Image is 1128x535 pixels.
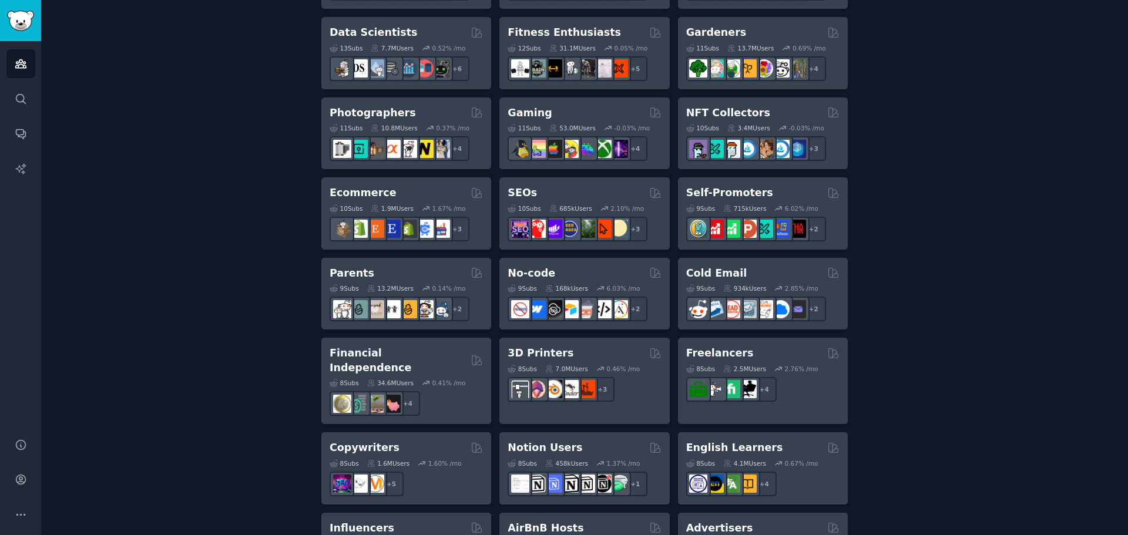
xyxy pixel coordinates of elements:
img: WeddingPhotography [432,140,450,158]
div: 1.9M Users [371,204,414,213]
img: GardenersWorld [788,59,806,78]
div: 1.67 % /mo [432,204,466,213]
img: SEO_Digital_Marketing [511,220,529,238]
img: linux_gaming [511,140,529,158]
div: + 1 [623,472,647,496]
div: + 4 [445,136,469,161]
div: 1.60 % /mo [428,459,462,467]
div: 31.1M Users [549,44,596,52]
img: personaltraining [610,59,628,78]
h2: Freelancers [686,346,754,361]
img: datascience [350,59,368,78]
div: + 2 [801,297,826,321]
img: NFTExchange [689,140,707,158]
div: 8 Sub s [686,459,716,467]
img: SEO [333,475,351,493]
div: + 3 [801,136,826,161]
img: AppIdeas [689,220,707,238]
div: 10.8M Users [371,124,417,132]
div: 6.02 % /mo [785,204,818,213]
div: 2.10 % /mo [610,204,644,213]
div: 13.7M Users [727,44,774,52]
div: + 4 [801,56,826,81]
h2: Cold Email [686,266,747,281]
div: + 3 [590,377,615,402]
div: 9 Sub s [330,284,359,292]
div: 13 Sub s [330,44,362,52]
img: CryptoArt [755,140,773,158]
div: 7.0M Users [545,365,588,373]
div: 6.03 % /mo [607,284,640,292]
img: canon [399,140,417,158]
img: NFTMarketplace [706,140,724,158]
div: + 4 [623,136,647,161]
h2: 3D Printers [508,346,573,361]
div: 458k Users [545,459,588,467]
img: XboxGamers [593,140,612,158]
img: GardeningUK [738,59,757,78]
img: BestNotionTemplates [593,475,612,493]
img: Etsy [366,220,384,238]
img: GummySearch logo [7,11,34,31]
img: GYM [511,59,529,78]
div: 10 Sub s [686,124,719,132]
img: TechSEO [528,220,546,238]
img: forhire [689,380,707,398]
div: 7.7M Users [371,44,414,52]
img: CozyGamers [528,140,546,158]
img: KeepWriting [350,475,368,493]
h2: Data Scientists [330,25,417,40]
img: Airtable [560,300,579,318]
img: TwitchStreaming [610,140,628,158]
img: EtsySellers [382,220,401,238]
img: Fire [366,395,384,413]
img: beyondthebump [366,300,384,318]
div: 11 Sub s [686,44,719,52]
img: fitness30plus [577,59,595,78]
img: macgaming [544,140,562,158]
img: UKPersonalFinance [333,395,351,413]
div: 11 Sub s [508,124,540,132]
h2: English Learners [686,440,783,455]
img: Fiverr [722,380,740,398]
img: ecommercemarketing [415,220,434,238]
h2: Fitness Enthusiasts [508,25,621,40]
img: sales [689,300,707,318]
img: GymMotivation [528,59,546,78]
img: B2BSaaS [771,300,790,318]
img: NFTmarket [722,140,740,158]
div: -0.03 % /mo [615,124,650,132]
div: + 4 [752,377,777,402]
img: Emailmarketing [706,300,724,318]
div: + 2 [801,217,826,241]
img: Parents [432,300,450,318]
img: NoCodeSaaS [544,300,562,318]
img: dropship [333,220,351,238]
div: 8 Sub s [330,459,359,467]
img: Notiontemplates [511,475,529,493]
img: ecommerce_growth [432,220,450,238]
div: 3.4M Users [727,124,770,132]
img: freelance_forhire [706,380,724,398]
h2: Copywriters [330,440,399,455]
div: 0.14 % /mo [432,284,466,292]
div: + 4 [395,391,420,416]
img: notioncreations [528,475,546,493]
img: language_exchange [722,475,740,493]
img: daddit [333,300,351,318]
img: ender3 [560,380,579,398]
img: languagelearning [689,475,707,493]
div: 2.76 % /mo [785,365,818,373]
div: + 3 [445,217,469,241]
div: 2.85 % /mo [785,284,818,292]
div: 934k Users [723,284,766,292]
h2: Gaming [508,106,552,120]
img: GamerPals [560,140,579,158]
div: 10 Sub s [330,204,362,213]
img: Freelancers [738,380,757,398]
h2: Photographers [330,106,416,120]
img: betatests [771,220,790,238]
div: 0.41 % /mo [432,379,466,387]
div: 8 Sub s [508,459,537,467]
h2: Financial Independence [330,346,466,375]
